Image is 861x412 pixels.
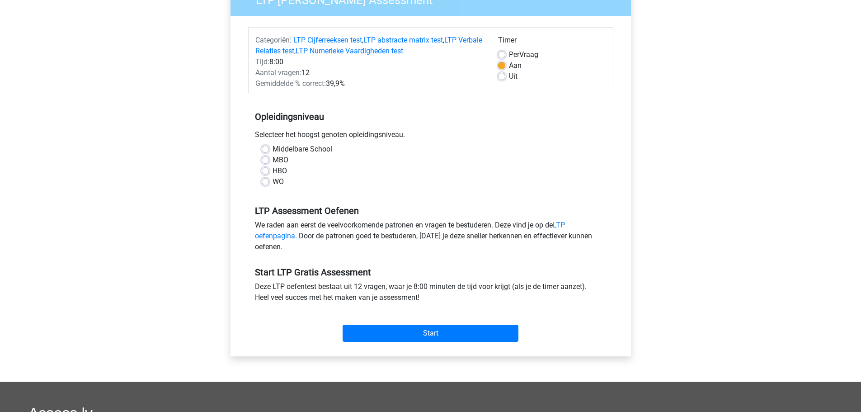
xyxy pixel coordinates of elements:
span: Aantal vragen: [255,68,301,77]
label: Aan [509,60,522,71]
span: Gemiddelde % correct: [255,79,326,88]
div: Selecteer het hoogst genoten opleidingsniveau. [248,129,613,144]
label: Uit [509,71,518,82]
input: Start [343,325,518,342]
label: Vraag [509,49,538,60]
label: MBO [273,155,288,166]
label: Middelbare School [273,144,332,155]
span: Categoriën: [255,36,292,44]
span: Tijd: [255,57,269,66]
div: We raden aan eerst de veelvoorkomende patronen en vragen te bestuderen. Deze vind je op de . Door... [248,220,613,256]
label: HBO [273,166,287,176]
div: , , , [249,35,491,57]
h5: LTP Assessment Oefenen [255,205,607,216]
div: Deze LTP oefentest bestaat uit 12 vragen, waar je 8:00 minuten de tijd voor krijgt (als je de tim... [248,281,613,307]
div: 8:00 [249,57,491,67]
h5: Start LTP Gratis Assessment [255,267,607,278]
h5: Opleidingsniveau [255,108,607,126]
div: Timer [498,35,606,49]
div: 12 [249,67,491,78]
a: LTP Numerieke Vaardigheden test [296,47,403,55]
div: 39,9% [249,78,491,89]
label: WO [273,176,284,187]
a: LTP Cijferreeksen test [293,36,362,44]
a: LTP abstracte matrix test [363,36,443,44]
span: Per [509,50,519,59]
